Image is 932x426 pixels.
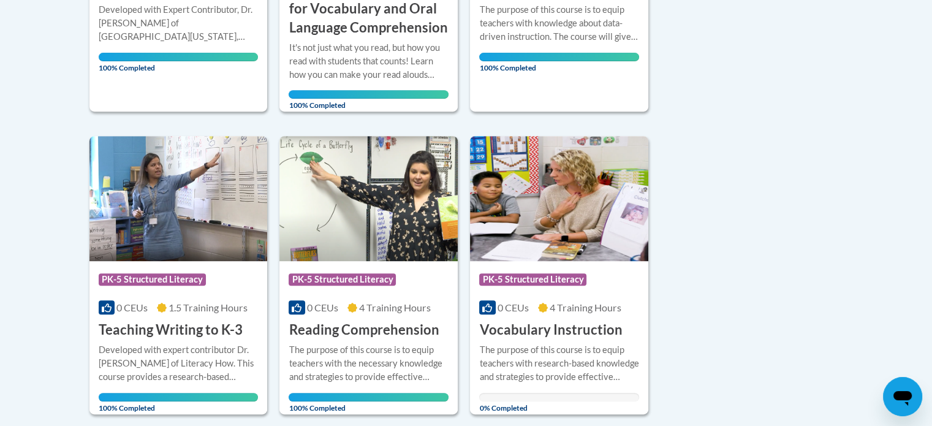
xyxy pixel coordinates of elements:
[99,321,243,340] h3: Teaching Writing to K-3
[498,302,529,313] span: 0 CEUs
[479,53,639,72] span: 100% Completed
[99,343,259,384] div: Developed with expert contributor Dr. [PERSON_NAME] of Literacy How. This course provides a resea...
[479,273,586,286] span: PK-5 Structured Literacy
[289,393,449,401] div: Your progress
[479,3,639,44] div: The purpose of this course is to equip teachers with knowledge about data-driven instruction. The...
[289,393,449,413] span: 100% Completed
[289,321,439,340] h3: Reading Comprehension
[99,393,259,401] div: Your progress
[99,393,259,413] span: 100% Completed
[279,136,458,261] img: Course Logo
[99,273,206,286] span: PK-5 Structured Literacy
[116,302,148,313] span: 0 CEUs
[550,302,621,313] span: 4 Training Hours
[89,136,268,414] a: Course LogoPK-5 Structured Literacy0 CEUs1.5 Training Hours Teaching Writing to K-3Developed with...
[479,53,639,61] div: Your progress
[479,343,639,384] div: The purpose of this course is to equip teachers with research-based knowledge and strategies to p...
[279,136,458,414] a: Course LogoPK-5 Structured Literacy0 CEUs4 Training Hours Reading ComprehensionThe purpose of thi...
[99,53,259,61] div: Your progress
[307,302,338,313] span: 0 CEUs
[99,53,259,72] span: 100% Completed
[289,41,449,82] div: It's not just what you read, but how you read with students that counts! Learn how you can make y...
[289,90,449,99] div: Your progress
[359,302,431,313] span: 4 Training Hours
[89,136,268,261] img: Course Logo
[99,3,259,44] div: Developed with Expert Contributor, Dr. [PERSON_NAME] of [GEOGRAPHIC_DATA][US_STATE], [GEOGRAPHIC_...
[169,302,248,313] span: 1.5 Training Hours
[470,136,648,414] a: Course LogoPK-5 Structured Literacy0 CEUs4 Training Hours Vocabulary InstructionThe purpose of th...
[289,273,396,286] span: PK-5 Structured Literacy
[883,377,922,416] iframe: Button to launch messaging window
[289,90,449,110] span: 100% Completed
[470,136,648,261] img: Course Logo
[289,343,449,384] div: The purpose of this course is to equip teachers with the necessary knowledge and strategies to pr...
[479,321,622,340] h3: Vocabulary Instruction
